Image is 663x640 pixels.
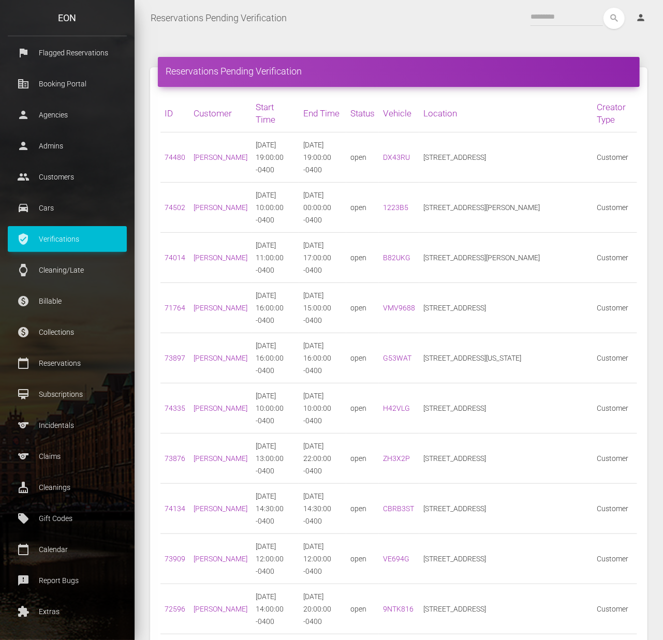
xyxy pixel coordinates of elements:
[16,480,119,495] p: Cleanings
[252,534,299,584] td: [DATE] 12:00:00 -0400
[8,599,127,624] a: extension Extras
[299,484,347,534] td: [DATE] 14:30:00 -0400
[593,534,637,584] td: Customer
[16,293,119,309] p: Billable
[194,555,247,563] a: [PERSON_NAME]
[165,504,185,513] a: 74134
[194,354,247,362] a: [PERSON_NAME]
[252,183,299,233] td: [DATE] 10:00:00 -0400
[299,383,347,434] td: [DATE] 10:00:00 -0400
[299,584,347,634] td: [DATE] 20:00:00 -0400
[593,584,637,634] td: Customer
[346,132,379,183] td: open
[299,283,347,333] td: [DATE] 15:00:00 -0400
[593,383,637,434] td: Customer
[383,254,410,262] a: B82UKG
[194,605,247,613] a: [PERSON_NAME]
[383,504,414,513] a: CBRB3ST
[8,40,127,66] a: flag Flagged Reservations
[194,404,247,412] a: [PERSON_NAME]
[16,200,119,216] p: Cars
[8,381,127,407] a: card_membership Subscriptions
[252,132,299,183] td: [DATE] 19:00:00 -0400
[299,233,347,283] td: [DATE] 17:00:00 -0400
[189,95,252,132] th: Customer
[636,12,646,23] i: person
[593,233,637,283] td: Customer
[165,304,185,312] a: 71764
[383,203,408,212] a: 1223B5
[346,333,379,383] td: open
[194,153,247,161] a: [PERSON_NAME]
[419,333,592,383] td: [STREET_ADDRESS][US_STATE]
[252,383,299,434] td: [DATE] 10:00:00 -0400
[346,95,379,132] th: Status
[8,288,127,314] a: paid Billable
[194,254,247,262] a: [PERSON_NAME]
[16,324,119,340] p: Collections
[346,183,379,233] td: open
[346,383,379,434] td: open
[299,95,347,132] th: End Time
[8,102,127,128] a: person Agencies
[8,257,127,283] a: watch Cleaning/Late
[252,233,299,283] td: [DATE] 11:00:00 -0400
[16,138,119,154] p: Admins
[16,604,119,619] p: Extras
[383,304,415,312] a: VMV9688
[16,542,119,557] p: Calendar
[593,183,637,233] td: Customer
[16,169,119,185] p: Customers
[299,534,347,584] td: [DATE] 12:00:00 -0400
[8,133,127,159] a: person Admins
[593,95,637,132] th: Creator Type
[593,484,637,534] td: Customer
[165,404,185,412] a: 74335
[252,333,299,383] td: [DATE] 16:00:00 -0400
[252,434,299,484] td: [DATE] 13:00:00 -0400
[16,107,119,123] p: Agencies
[383,153,410,161] a: DX43RU
[252,584,299,634] td: [DATE] 14:00:00 -0400
[299,183,347,233] td: [DATE] 00:00:00 -0400
[419,434,592,484] td: [STREET_ADDRESS]
[593,132,637,183] td: Customer
[379,95,419,132] th: Vehicle
[16,231,119,247] p: Verifications
[165,254,185,262] a: 74014
[151,5,287,31] a: Reservations Pending Verification
[16,449,119,464] p: Claims
[252,484,299,534] td: [DATE] 14:30:00 -0400
[194,454,247,463] a: [PERSON_NAME]
[8,505,127,531] a: local_offer Gift Codes
[383,605,414,613] a: 9NTK816
[346,434,379,484] td: open
[194,203,247,212] a: [PERSON_NAME]
[419,132,592,183] td: [STREET_ADDRESS]
[383,404,410,412] a: H42VLG
[160,95,189,132] th: ID
[8,350,127,376] a: calendar_today Reservations
[165,153,185,161] a: 74480
[628,8,655,28] a: person
[8,443,127,469] a: sports Claims
[8,71,127,97] a: corporate_fare Booking Portal
[16,76,119,92] p: Booking Portal
[16,573,119,588] p: Report Bugs
[16,262,119,278] p: Cleaning/Late
[419,233,592,283] td: [STREET_ADDRESS][PERSON_NAME]
[8,412,127,438] a: sports Incidentals
[194,304,247,312] a: [PERSON_NAME]
[165,354,185,362] a: 73897
[346,233,379,283] td: open
[8,474,127,500] a: cleaning_services Cleanings
[419,383,592,434] td: [STREET_ADDRESS]
[8,195,127,221] a: drive_eta Cars
[299,132,347,183] td: [DATE] 19:00:00 -0400
[252,283,299,333] td: [DATE] 16:00:00 -0400
[603,8,625,29] button: search
[383,354,411,362] a: G53WAT
[165,605,185,613] a: 72596
[346,283,379,333] td: open
[419,584,592,634] td: [STREET_ADDRESS]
